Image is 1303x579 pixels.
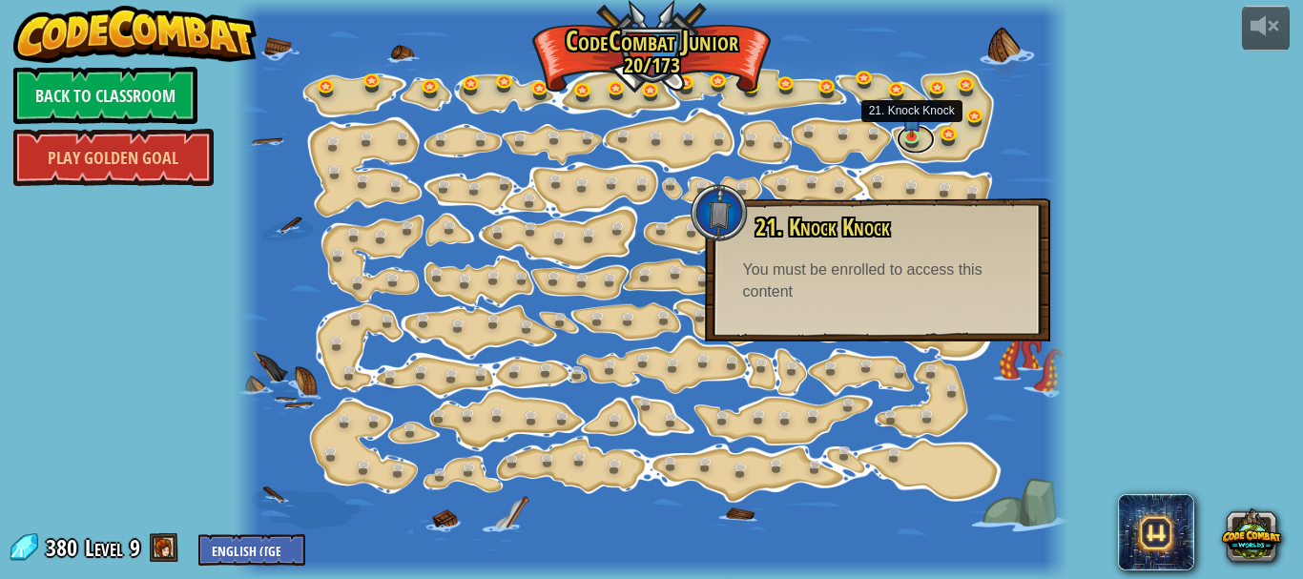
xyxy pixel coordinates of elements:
[13,129,214,186] a: Play Golden Goal
[85,532,123,564] span: Level
[902,106,921,138] img: level-banner-unstarted-subscriber.png
[130,532,140,563] span: 9
[755,211,890,243] span: 21. Knock Knock
[13,6,258,63] img: CodeCombat - Learn how to code by playing a game
[46,532,83,563] span: 380
[743,259,1012,303] div: You must be enrolled to access this content
[1242,6,1290,51] button: Adjust volume
[13,67,197,124] a: Back to Classroom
